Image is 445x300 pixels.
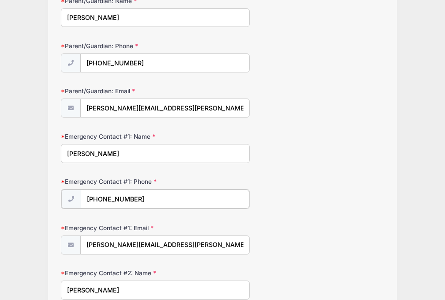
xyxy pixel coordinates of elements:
label: Emergency Contact #1: Name [61,132,168,141]
label: Parent/Guardian: Email [61,87,168,95]
input: (xxx) xxx-xxxx [81,190,249,209]
input: email@email.com [80,99,250,118]
label: Emergency Contact #1: Phone [61,177,168,186]
input: email@email.com [80,235,250,254]
input: (xxx) xxx-xxxx [80,53,250,72]
label: Emergency Contact #1: Email [61,224,168,232]
label: Emergency Contact #2: Name [61,269,168,277]
label: Parent/Guardian: Phone [61,42,168,50]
